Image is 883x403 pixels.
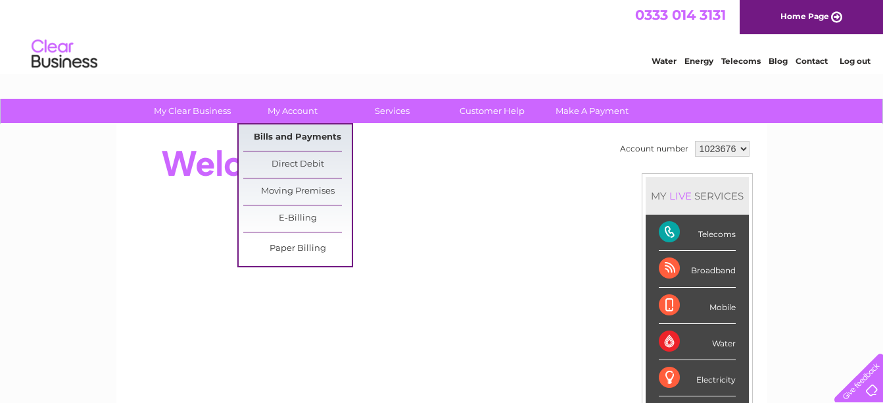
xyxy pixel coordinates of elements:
[243,178,352,205] a: Moving Premises
[796,56,828,66] a: Contact
[684,56,713,66] a: Energy
[243,124,352,151] a: Bills and Payments
[243,236,352,262] a: Paper Billing
[131,7,753,64] div: Clear Business is a trading name of Verastar Limited (registered in [GEOGRAPHIC_DATA] No. 3667643...
[438,99,546,123] a: Customer Help
[667,190,694,202] div: LIVE
[659,324,736,360] div: Water
[243,205,352,232] a: E-Billing
[659,251,736,287] div: Broadband
[238,99,346,123] a: My Account
[721,56,761,66] a: Telecoms
[652,56,677,66] a: Water
[31,34,98,74] img: logo.png
[646,177,749,215] div: MY SERVICES
[659,360,736,396] div: Electricity
[769,56,788,66] a: Blog
[659,288,736,324] div: Mobile
[538,99,646,123] a: Make A Payment
[635,7,726,23] a: 0333 014 3131
[138,99,247,123] a: My Clear Business
[659,215,736,251] div: Telecoms
[617,138,692,160] td: Account number
[840,56,871,66] a: Log out
[338,99,446,123] a: Services
[243,151,352,178] a: Direct Debit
